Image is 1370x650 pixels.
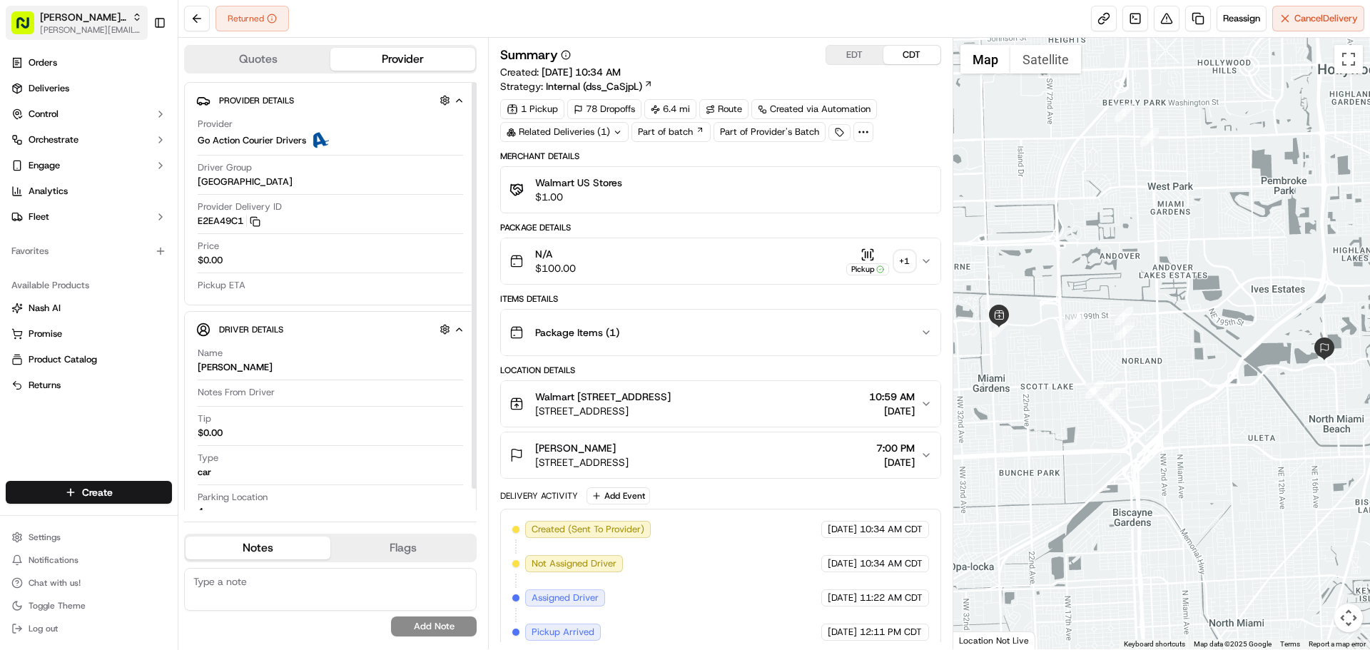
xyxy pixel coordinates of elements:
[500,49,558,61] h3: Summary
[40,24,142,36] button: [PERSON_NAME][EMAIL_ADDRESS][DOMAIN_NAME]
[6,274,172,297] div: Available Products
[215,6,289,31] button: Returned
[219,324,283,335] span: Driver Details
[29,185,68,198] span: Analytics
[186,537,330,559] button: Notes
[312,132,329,149] img: ActionCourier.png
[1140,128,1159,146] div: 3
[535,404,671,418] span: [STREET_ADDRESS]
[1334,604,1363,632] button: Map camera controls
[869,390,915,404] span: 10:59 AM
[828,557,857,570] span: [DATE]
[6,527,172,547] button: Settings
[532,557,616,570] span: Not Assigned Driver
[330,48,475,71] button: Provider
[198,134,306,147] span: Go Action Courier Drivers
[876,455,915,469] span: [DATE]
[11,302,166,315] a: Nash AI
[126,221,156,233] span: [DATE]
[828,523,857,536] span: [DATE]
[29,82,69,95] span: Deliveries
[1272,6,1364,31] button: CancelDelivery
[546,79,642,93] span: Internal (dss_CaSjpL)
[14,320,26,332] div: 📗
[198,505,203,518] div: 4
[501,310,940,355] button: Package Items (1)
[29,56,57,69] span: Orders
[860,626,922,639] span: 12:11 PM CDT
[860,523,923,536] span: 10:34 AM CDT
[11,327,166,340] a: Promise
[198,491,268,504] span: Parking Location
[14,186,96,197] div: Past conversations
[6,374,172,397] button: Returns
[1124,639,1185,649] button: Keyboard shortcuts
[198,118,233,131] span: Provider
[501,432,940,478] button: [PERSON_NAME][STREET_ADDRESS]7:00 PM[DATE]
[11,353,166,366] a: Product Catalog
[29,600,86,611] span: Toggle Theme
[196,88,465,112] button: Provider Details
[29,554,78,566] span: Notifications
[1280,640,1300,648] a: Terms (opens in new tab)
[535,325,619,340] span: Package Items ( 1 )
[6,77,172,100] a: Deliveries
[118,260,123,271] span: •
[1309,640,1366,648] a: Report a map error
[186,48,330,71] button: Quotes
[860,557,923,570] span: 10:34 AM CDT
[6,596,172,616] button: Toggle Theme
[142,354,173,365] span: Pylon
[198,161,252,174] span: Driver Group
[846,248,889,275] button: Pickup
[535,190,622,204] span: $1.00
[500,365,940,376] div: Location Details
[64,136,234,151] div: Start new chat
[751,99,877,119] a: Created via Automation
[532,591,599,604] span: Assigned Driver
[196,318,465,341] button: Driver Details
[532,523,644,536] span: Created (Sent To Provider)
[126,260,156,271] span: [DATE]
[1010,45,1081,73] button: Show satellite imagery
[1115,103,1133,122] div: 2
[29,319,109,333] span: Knowledge Base
[532,626,594,639] span: Pickup Arrived
[221,183,260,200] button: See all
[6,550,172,570] button: Notifications
[501,238,940,284] button: N/A$100.00Pickup+1
[29,577,81,589] span: Chat with us!
[6,6,148,40] button: [PERSON_NAME] Transportation[PERSON_NAME][EMAIL_ADDRESS][DOMAIN_NAME]
[500,151,940,162] div: Merchant Details
[535,441,616,455] span: [PERSON_NAME]
[957,631,1004,649] img: Google
[644,99,696,119] div: 6.4 mi
[828,591,857,604] span: [DATE]
[30,136,56,162] img: 8571987876998_91fb9ceb93ad5c398215_72.jpg
[6,103,172,126] button: Control
[535,390,671,404] span: Walmart [STREET_ADDRESS]
[198,347,223,360] span: Name
[587,487,650,504] button: Add Event
[198,254,223,267] span: $0.00
[699,99,749,119] a: Route
[198,176,293,188] span: [GEOGRAPHIC_DATA]
[500,490,578,502] div: Delivery Activity
[535,455,629,469] span: [STREET_ADDRESS]
[330,537,475,559] button: Flags
[198,240,219,253] span: Price
[198,452,218,464] span: Type
[6,180,172,203] a: Analytics
[14,208,37,230] img: Jeff Sasse
[101,353,173,365] a: Powered byPylon
[14,57,260,80] p: Welcome 👋
[243,141,260,158] button: Start new chat
[198,279,245,292] span: Pickup ETA
[990,319,1008,337] div: 1
[118,221,123,233] span: •
[1102,387,1121,406] div: 5
[219,95,294,106] span: Provider Details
